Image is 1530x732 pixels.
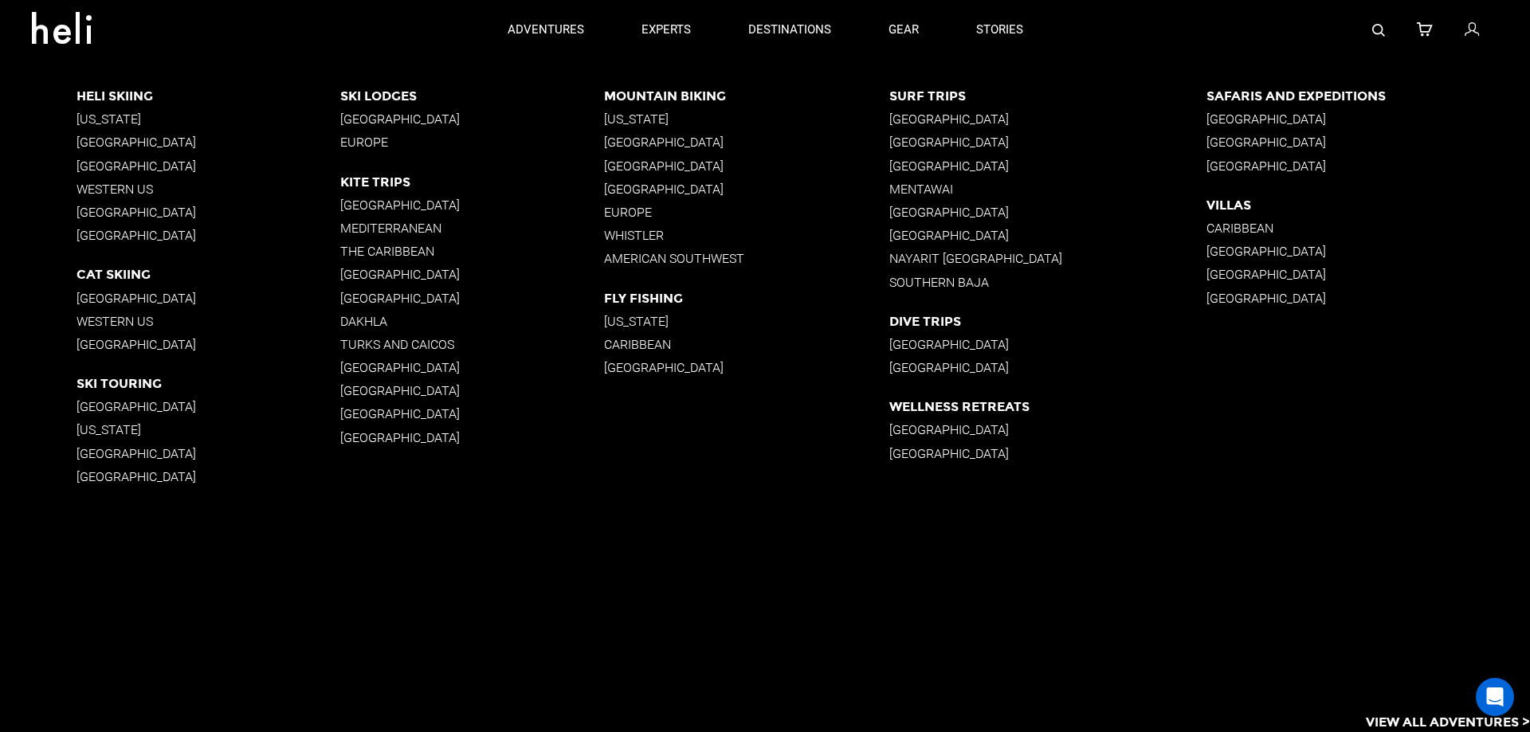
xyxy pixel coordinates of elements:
[340,244,604,259] p: The Caribbean
[889,422,1206,437] p: [GEOGRAPHIC_DATA]
[889,399,1206,414] p: Wellness Retreats
[1366,714,1530,732] p: View All Adventures >
[340,383,604,398] p: [GEOGRAPHIC_DATA]
[604,360,889,375] p: [GEOGRAPHIC_DATA]
[604,337,889,352] p: Caribbean
[889,228,1206,243] p: [GEOGRAPHIC_DATA]
[340,360,604,375] p: [GEOGRAPHIC_DATA]
[604,228,889,243] p: Whistler
[340,135,604,150] p: Europe
[889,112,1206,127] p: [GEOGRAPHIC_DATA]
[76,337,340,352] p: [GEOGRAPHIC_DATA]
[889,446,1206,461] p: [GEOGRAPHIC_DATA]
[76,205,340,220] p: [GEOGRAPHIC_DATA]
[76,422,340,437] p: [US_STATE]
[604,291,889,306] p: Fly Fishing
[889,275,1206,290] p: Southern Baja
[889,205,1206,220] p: [GEOGRAPHIC_DATA]
[1206,88,1530,104] p: Safaris and Expeditions
[889,159,1206,174] p: [GEOGRAPHIC_DATA]
[340,406,604,421] p: [GEOGRAPHIC_DATA]
[76,88,340,104] p: Heli Skiing
[1206,221,1530,236] p: Caribbean
[604,314,889,329] p: [US_STATE]
[76,469,340,484] p: [GEOGRAPHIC_DATA]
[1206,159,1530,174] p: [GEOGRAPHIC_DATA]
[604,182,889,197] p: [GEOGRAPHIC_DATA]
[76,376,340,391] p: Ski Touring
[340,314,604,329] p: Dakhla
[1206,135,1530,150] p: [GEOGRAPHIC_DATA]
[889,182,1206,197] p: Mentawai
[1206,291,1530,306] p: [GEOGRAPHIC_DATA]
[604,205,889,220] p: Europe
[76,314,340,329] p: Western US
[604,159,889,174] p: [GEOGRAPHIC_DATA]
[1206,198,1530,213] p: Villas
[340,430,604,445] p: [GEOGRAPHIC_DATA]
[604,251,889,266] p: American Southwest
[1206,244,1530,259] p: [GEOGRAPHIC_DATA]
[76,228,340,243] p: [GEOGRAPHIC_DATA]
[889,337,1206,352] p: [GEOGRAPHIC_DATA]
[508,22,584,38] p: adventures
[1206,112,1530,127] p: [GEOGRAPHIC_DATA]
[340,112,604,127] p: [GEOGRAPHIC_DATA]
[604,135,889,150] p: [GEOGRAPHIC_DATA]
[340,88,604,104] p: Ski Lodges
[76,182,340,197] p: Western US
[340,337,604,352] p: Turks and Caicos
[889,314,1206,329] p: Dive Trips
[1206,267,1530,282] p: [GEOGRAPHIC_DATA]
[641,22,691,38] p: experts
[889,135,1206,150] p: [GEOGRAPHIC_DATA]
[76,446,340,461] p: [GEOGRAPHIC_DATA]
[76,399,340,414] p: [GEOGRAPHIC_DATA]
[340,174,604,190] p: Kite Trips
[1476,678,1514,716] div: Open Intercom Messenger
[748,22,831,38] p: destinations
[76,291,340,306] p: [GEOGRAPHIC_DATA]
[889,251,1206,266] p: Nayarit [GEOGRAPHIC_DATA]
[76,135,340,150] p: [GEOGRAPHIC_DATA]
[76,112,340,127] p: [US_STATE]
[340,291,604,306] p: [GEOGRAPHIC_DATA]
[1372,24,1385,37] img: search-bar-icon.svg
[340,221,604,236] p: Mediterranean
[76,159,340,174] p: [GEOGRAPHIC_DATA]
[889,88,1206,104] p: Surf Trips
[604,88,889,104] p: Mountain Biking
[889,360,1206,375] p: [GEOGRAPHIC_DATA]
[604,112,889,127] p: [US_STATE]
[340,267,604,282] p: [GEOGRAPHIC_DATA]
[76,267,340,282] p: Cat Skiing
[340,198,604,213] p: [GEOGRAPHIC_DATA]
